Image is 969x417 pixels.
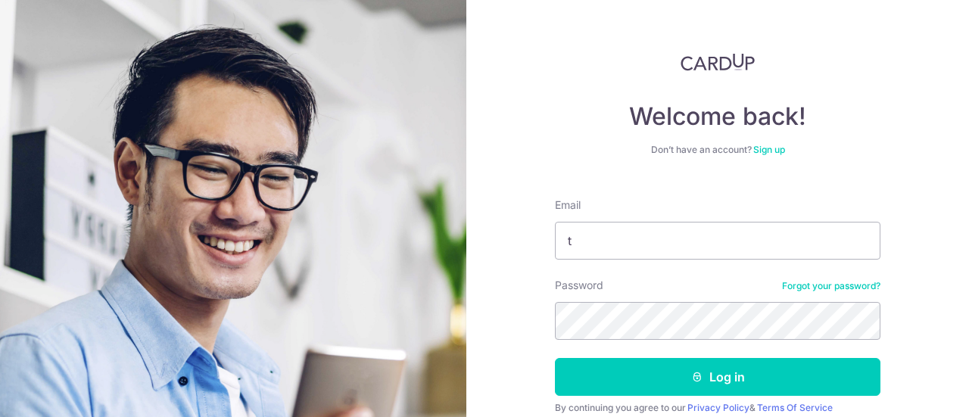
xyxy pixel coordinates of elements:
[555,402,880,414] div: By continuing you agree to our &
[555,144,880,156] div: Don’t have an account?
[757,402,833,413] a: Terms Of Service
[681,53,755,71] img: CardUp Logo
[687,402,749,413] a: Privacy Policy
[555,358,880,396] button: Log in
[782,280,880,292] a: Forgot your password?
[753,144,785,155] a: Sign up
[555,278,603,293] label: Password
[555,198,581,213] label: Email
[555,101,880,132] h4: Welcome back!
[555,222,880,260] input: Enter your Email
